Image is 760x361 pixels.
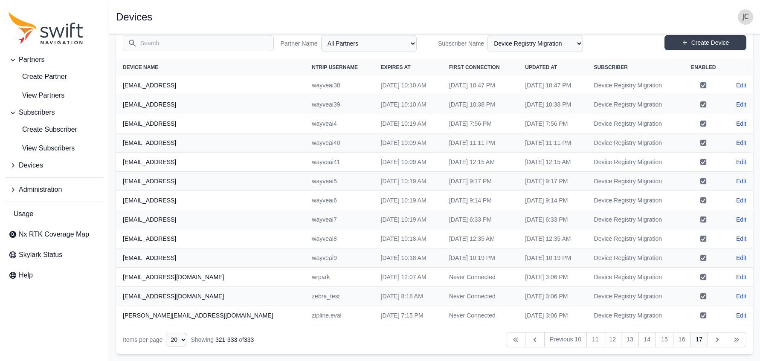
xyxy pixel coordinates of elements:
td: Device Registry Migration [587,210,682,229]
select: Subscriber [487,35,583,52]
td: [DATE] 10:18 AM [374,248,442,268]
td: wayveai4 [305,114,374,133]
td: wayveai6 [305,191,374,210]
span: Create Partner [9,72,67,82]
td: [DATE] 10:19 AM [374,172,442,191]
td: wayveai8 [305,229,374,248]
th: Subscriber [587,59,682,76]
td: Device Registry Migration [587,306,682,325]
td: zipline.eval [305,306,374,325]
th: [EMAIL_ADDRESS] [116,133,305,153]
td: [DATE] 10:47 PM [442,76,518,95]
a: create-partner [5,68,104,85]
td: Device Registry Migration [587,229,682,248]
span: Help [19,270,33,280]
th: [EMAIL_ADDRESS] [116,248,305,268]
td: [DATE] 10:19 AM [374,114,442,133]
span: Nx RTK Coverage Map [19,229,89,240]
th: [EMAIL_ADDRESS] [116,191,305,210]
td: [DATE] 10:38 PM [518,95,587,114]
a: 12 [604,332,622,347]
td: [DATE] 10:10 AM [374,95,442,114]
span: View Partners [9,90,64,101]
a: Edit [736,119,746,128]
input: Search [123,35,274,51]
span: Devices [19,160,43,170]
td: [DATE] 11:11 PM [518,133,587,153]
a: Edit [736,254,746,262]
a: Edit [736,158,746,166]
th: Enabled [681,59,725,76]
td: [DATE] 12:15 AM [442,153,518,172]
img: user photo [738,9,753,25]
a: 15 [656,332,673,347]
a: 17 [690,332,708,347]
td: wrpark [305,268,374,287]
button: Devices [5,157,104,174]
td: [DATE] 3:06 PM [518,306,587,325]
a: View Subscribers [5,140,104,157]
a: 11 [586,332,604,347]
select: Partner Name [321,35,417,52]
td: [DATE] 10:19 AM [374,191,442,210]
a: Create Subscriber [5,121,104,138]
span: 321 - 333 [215,336,237,343]
td: [DATE] 12:35 AM [442,229,518,248]
a: Edit [736,196,746,205]
button: Partners [5,51,104,68]
td: wayveai41 [305,153,374,172]
td: [DATE] 9:14 PM [518,191,587,210]
td: Device Registry Migration [587,172,682,191]
th: Device Name [116,59,305,76]
button: Administration [5,181,104,198]
a: Edit [736,234,746,243]
th: [EMAIL_ADDRESS] [116,114,305,133]
span: Expires At [381,64,411,70]
nav: Table navigation [116,325,753,354]
th: NTRIP Username [305,59,374,76]
a: Edit [736,273,746,281]
div: Showing of [191,335,254,344]
span: View Subscribers [9,143,75,153]
td: [DATE] 7:15 PM [374,306,442,325]
button: Subscribers [5,104,104,121]
td: [DATE] 3:06 PM [518,268,587,287]
td: [DATE] 12:35 AM [518,229,587,248]
span: Items per page [123,336,162,343]
td: [DATE] 10:10 AM [374,76,442,95]
a: View Partners [5,87,104,104]
td: zebra_test [305,287,374,306]
td: Device Registry Migration [587,114,682,133]
td: [DATE] 11:11 PM [442,133,518,153]
h1: Devices [116,12,152,22]
td: Device Registry Migration [587,248,682,268]
td: [DATE] 12:07 AM [374,268,442,287]
td: Never Connected [442,287,518,306]
a: Edit [736,177,746,185]
a: 13 [621,332,639,347]
td: wayveai39 [305,95,374,114]
td: wayveai5 [305,172,374,191]
th: [EMAIL_ADDRESS][DOMAIN_NAME] [116,287,305,306]
th: [EMAIL_ADDRESS] [116,229,305,248]
span: Usage [14,209,33,219]
a: Edit [736,311,746,320]
th: [EMAIL_ADDRESS] [116,172,305,191]
th: [EMAIL_ADDRESS] [116,76,305,95]
th: [PERSON_NAME][EMAIL_ADDRESS][DOMAIN_NAME] [116,306,305,325]
a: Edit [736,100,746,109]
td: [DATE] 10:38 PM [442,95,518,114]
td: Never Connected [442,306,518,325]
a: Skylark Status [5,246,104,263]
a: Usage [5,205,104,222]
td: wayveai7 [305,210,374,229]
a: 14 [638,332,656,347]
td: [DATE] 10:09 AM [374,153,442,172]
span: 333 [244,336,254,343]
td: [DATE] 7:56 PM [442,114,518,133]
td: [DATE] 12:15 AM [518,153,587,172]
td: [DATE] 6:33 PM [518,210,587,229]
a: Edit [736,81,746,90]
td: [DATE] 9:17 PM [442,172,518,191]
span: Updated At [525,64,557,70]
